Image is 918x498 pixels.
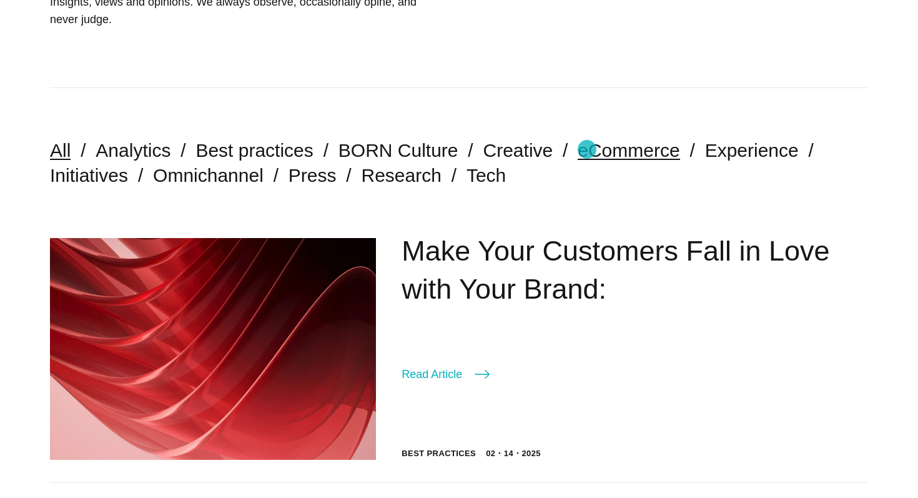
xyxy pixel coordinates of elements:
a: All [50,140,71,161]
a: Analytics [96,140,170,161]
a: Experience [705,140,799,161]
a: eCommerce [578,140,679,161]
a: BORN Culture [338,140,458,161]
a: Best practices [195,140,313,161]
a: Omnichannel [153,165,264,186]
a: Press [289,165,337,186]
a: Tech [466,165,506,186]
a: Read Article [402,366,490,383]
time: 02・14・2025 [486,447,541,460]
a: Initiatives [50,165,128,186]
a: Make Your Customers Fall in Love with Your Brand: [402,235,829,304]
a: Creative [483,140,553,161]
a: Research [362,165,442,186]
a: Best practices [402,449,476,458]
